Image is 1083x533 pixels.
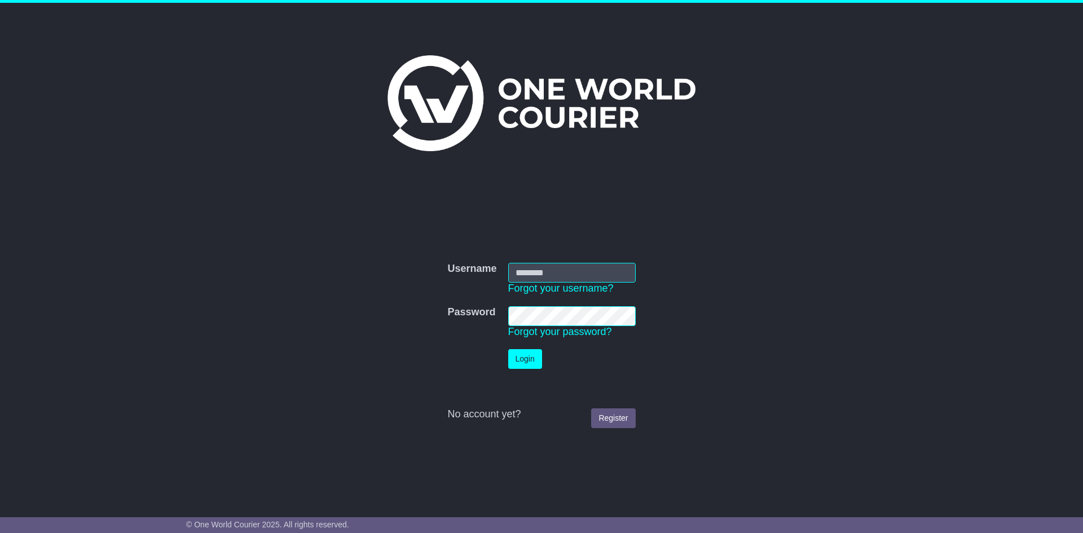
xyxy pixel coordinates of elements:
div: No account yet? [447,408,635,421]
img: One World [388,55,695,151]
a: Register [591,408,635,428]
a: Forgot your password? [508,326,612,337]
span: © One World Courier 2025. All rights reserved. [186,520,349,529]
a: Forgot your username? [508,283,614,294]
label: Password [447,306,495,319]
label: Username [447,263,496,275]
button: Login [508,349,542,369]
